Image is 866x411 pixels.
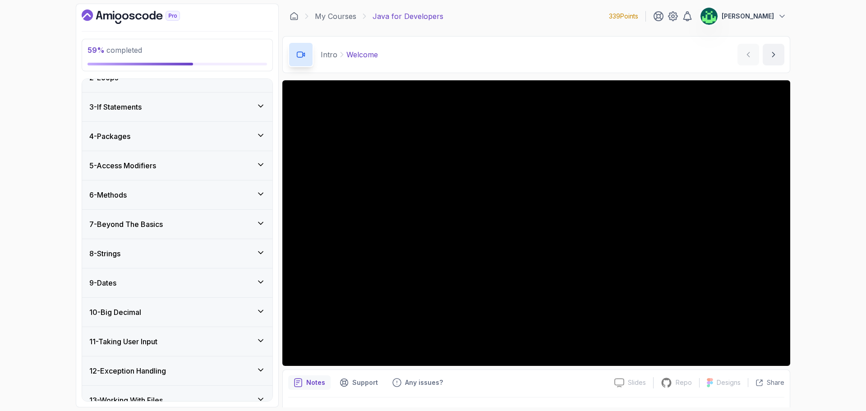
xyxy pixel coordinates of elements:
p: Java for Developers [373,11,443,22]
p: [PERSON_NAME] [722,12,774,21]
button: 5-Access Modifiers [82,151,272,180]
span: completed [88,46,142,55]
button: Support button [334,375,383,390]
p: Designs [717,378,741,387]
a: My Courses [315,11,356,22]
button: previous content [737,44,759,65]
p: 339 Points [609,12,638,21]
h3: 3 - If Statements [89,102,142,112]
button: 3-If Statements [82,92,272,121]
h3: 5 - Access Modifiers [89,160,156,171]
h3: 12 - Exception Handling [89,365,166,376]
h3: 8 - Strings [89,248,120,259]
button: 7-Beyond The Basics [82,210,272,239]
a: Dashboard [82,9,201,24]
img: user profile image [700,8,718,25]
button: 11-Taking User Input [82,327,272,356]
p: Intro [321,49,337,60]
p: Support [352,378,378,387]
p: Share [767,378,784,387]
h3: 9 - Dates [89,277,116,288]
button: Feedback button [387,375,448,390]
h3: 11 - Taking User Input [89,336,157,347]
button: user profile image[PERSON_NAME] [700,7,787,25]
h3: 4 - Packages [89,131,130,142]
button: 8-Strings [82,239,272,268]
p: Welcome [346,49,378,60]
p: Notes [306,378,325,387]
button: Share [748,378,784,387]
h3: 13 - Working With Files [89,395,163,406]
button: 12-Exception Handling [82,356,272,385]
span: 59 % [88,46,105,55]
a: Dashboard [290,12,299,21]
button: 9-Dates [82,268,272,297]
h3: 10 - Big Decimal [89,307,141,318]
iframe: 1 - Hi [282,80,790,366]
button: notes button [288,375,331,390]
button: 6-Methods [82,180,272,209]
h3: 7 - Beyond The Basics [89,219,163,230]
button: 4-Packages [82,122,272,151]
button: next content [763,44,784,65]
p: Slides [628,378,646,387]
button: 10-Big Decimal [82,298,272,327]
p: Repo [676,378,692,387]
p: Any issues? [405,378,443,387]
h3: 6 - Methods [89,189,127,200]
